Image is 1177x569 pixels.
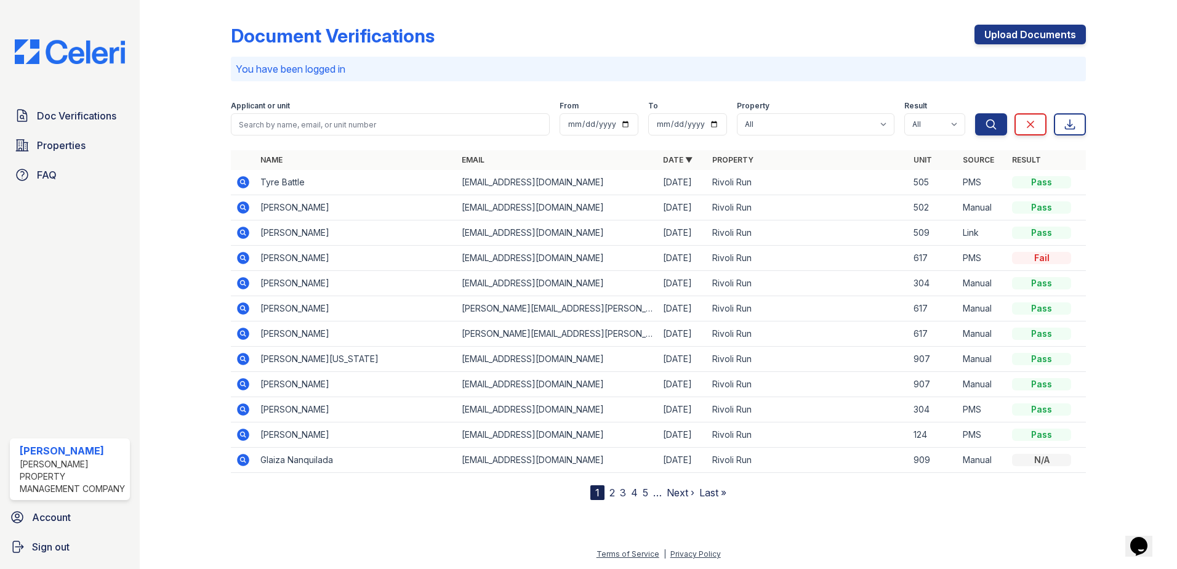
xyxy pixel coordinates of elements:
td: 124 [909,422,958,448]
td: 907 [909,372,958,397]
span: FAQ [37,167,57,182]
td: [DATE] [658,296,707,321]
div: Pass [1012,378,1071,390]
label: To [648,101,658,111]
div: [PERSON_NAME] Property Management Company [20,458,125,495]
td: [DATE] [658,170,707,195]
td: [DATE] [658,448,707,473]
div: Pass [1012,429,1071,441]
a: 2 [609,486,615,499]
td: 304 [909,397,958,422]
td: [DATE] [658,422,707,448]
a: Properties [10,133,130,158]
div: N/A [1012,454,1071,466]
td: [PERSON_NAME] [255,422,457,448]
td: [DATE] [658,220,707,246]
td: Rivoli Run [707,372,909,397]
td: [PERSON_NAME] [255,296,457,321]
div: Pass [1012,176,1071,188]
td: Manual [958,347,1007,372]
a: Doc Verifications [10,103,130,128]
td: 509 [909,220,958,246]
a: Account [5,505,135,530]
td: Rivoli Run [707,195,909,220]
td: Rivoli Run [707,321,909,347]
td: [PERSON_NAME] [255,397,457,422]
td: 907 [909,347,958,372]
td: 617 [909,296,958,321]
td: 617 [909,321,958,347]
td: [DATE] [658,372,707,397]
td: PMS [958,422,1007,448]
td: Rivoli Run [707,448,909,473]
label: Property [737,101,769,111]
td: Rivoli Run [707,397,909,422]
label: Result [904,101,927,111]
div: | [664,549,666,559]
td: [DATE] [658,321,707,347]
a: Last » [699,486,726,499]
td: [PERSON_NAME] [255,220,457,246]
a: Upload Documents [974,25,1086,44]
div: [PERSON_NAME] [20,443,125,458]
a: 4 [631,486,638,499]
a: Email [462,155,484,164]
a: 5 [643,486,648,499]
iframe: chat widget [1125,520,1165,557]
td: Link [958,220,1007,246]
a: Name [260,155,283,164]
td: 505 [909,170,958,195]
td: PMS [958,170,1007,195]
td: [EMAIL_ADDRESS][DOMAIN_NAME] [457,372,658,397]
a: Terms of Service [597,549,659,559]
div: Pass [1012,201,1071,214]
a: FAQ [10,163,130,187]
label: Applicant or unit [231,101,290,111]
div: Document Verifications [231,25,435,47]
span: Doc Verifications [37,108,116,123]
td: Rivoli Run [707,296,909,321]
td: PMS [958,246,1007,271]
a: Source [963,155,994,164]
label: From [560,101,579,111]
td: Manual [958,448,1007,473]
td: Rivoli Run [707,220,909,246]
input: Search by name, email, or unit number [231,113,550,135]
td: Manual [958,271,1007,296]
td: [PERSON_NAME] [255,271,457,296]
a: Sign out [5,535,135,559]
td: 502 [909,195,958,220]
td: Rivoli Run [707,422,909,448]
td: [DATE] [658,246,707,271]
a: Privacy Policy [670,549,721,559]
span: Account [32,510,71,525]
td: [EMAIL_ADDRESS][DOMAIN_NAME] [457,246,658,271]
td: [EMAIL_ADDRESS][DOMAIN_NAME] [457,170,658,195]
td: [PERSON_NAME] [255,246,457,271]
td: [DATE] [658,195,707,220]
a: Unit [914,155,932,164]
td: Rivoli Run [707,170,909,195]
a: 3 [620,486,626,499]
td: [PERSON_NAME] [255,195,457,220]
td: Rivoli Run [707,347,909,372]
a: Next › [667,486,694,499]
span: Sign out [32,539,70,554]
td: [EMAIL_ADDRESS][DOMAIN_NAME] [457,271,658,296]
td: Manual [958,296,1007,321]
div: 1 [590,485,605,500]
a: Date ▼ [663,155,693,164]
td: [EMAIL_ADDRESS][DOMAIN_NAME] [457,448,658,473]
td: [DATE] [658,271,707,296]
td: [EMAIL_ADDRESS][DOMAIN_NAME] [457,347,658,372]
td: [PERSON_NAME] [255,372,457,397]
td: Glaiza Nanquilada [255,448,457,473]
p: You have been logged in [236,62,1081,76]
span: Properties [37,138,86,153]
img: CE_Logo_Blue-a8612792a0a2168367f1c8372b55b34899dd931a85d93a1a3d3e32e68fde9ad4.png [5,39,135,64]
td: [PERSON_NAME][EMAIL_ADDRESS][PERSON_NAME][DOMAIN_NAME] [457,296,658,321]
td: [EMAIL_ADDRESS][DOMAIN_NAME] [457,220,658,246]
td: 617 [909,246,958,271]
div: Pass [1012,277,1071,289]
